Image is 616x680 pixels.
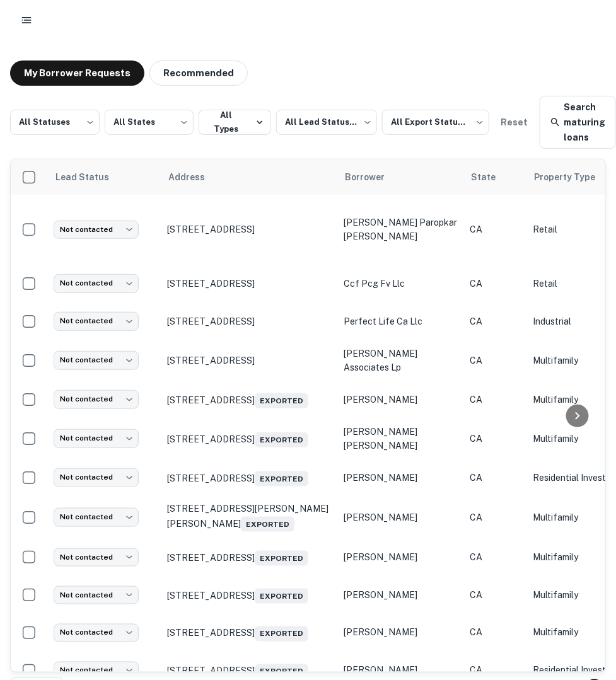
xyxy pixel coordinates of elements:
p: [STREET_ADDRESS] [167,391,331,408]
p: CA [470,277,520,291]
span: Exported [255,626,308,642]
div: Not contacted [54,390,139,408]
p: ccf pcg fv llc [344,277,457,291]
p: [STREET_ADDRESS] [167,224,331,235]
p: CA [470,354,520,367]
p: [STREET_ADDRESS] [167,662,331,679]
button: All Types [199,110,271,135]
div: Not contacted [54,468,139,487]
div: Not contacted [54,586,139,604]
p: [STREET_ADDRESS] [167,430,331,447]
div: Not contacted [54,312,139,330]
p: [STREET_ADDRESS] [167,355,331,366]
p: [PERSON_NAME] [344,626,457,640]
span: Exported [255,664,308,679]
p: CA [470,432,520,446]
p: CA [470,588,520,602]
th: State [463,159,526,195]
div: Not contacted [54,548,139,567]
span: Exported [255,393,308,408]
button: Reset [494,110,535,135]
p: [PERSON_NAME] [PERSON_NAME] [344,425,457,452]
div: All Statuses [10,106,100,139]
p: [STREET_ADDRESS] [167,586,331,604]
p: CA [470,393,520,406]
p: [PERSON_NAME] [344,510,457,524]
p: [STREET_ADDRESS] [167,624,331,642]
p: [PERSON_NAME] paropkar [PERSON_NAME] [344,216,457,243]
p: [PERSON_NAME] [344,393,457,406]
th: Address [161,159,337,195]
div: Not contacted [54,508,139,526]
p: [PERSON_NAME] [344,664,457,677]
p: [PERSON_NAME] [344,550,457,564]
span: Exported [255,589,308,604]
th: Borrower [337,159,463,195]
div: Not contacted [54,624,139,642]
p: CA [470,510,520,524]
div: Not contacted [54,221,139,239]
p: CA [470,550,520,564]
button: My Borrower Requests [10,61,144,86]
span: Borrower [345,170,401,185]
span: State [471,170,512,185]
span: Exported [241,517,294,532]
p: [STREET_ADDRESS] [167,469,331,487]
p: [PERSON_NAME] [344,471,457,485]
span: Exported [255,432,308,447]
div: All States [105,106,194,139]
p: [STREET_ADDRESS] [167,316,331,327]
div: Not contacted [54,429,139,447]
div: Not contacted [54,662,139,680]
span: Address [168,170,221,185]
p: perfect life ca llc [344,314,457,328]
div: All Lead Statuses [276,106,377,139]
span: Exported [255,551,308,566]
div: Not contacted [54,351,139,369]
p: [STREET_ADDRESS] [167,548,331,566]
a: Search maturing loans [540,96,616,149]
th: Lead Status [47,159,161,195]
p: CA [470,314,520,328]
iframe: Chat Widget [553,579,616,640]
p: CA [470,626,520,640]
span: Lead Status [55,170,125,185]
p: [PERSON_NAME] associates lp [344,347,457,374]
p: CA [470,471,520,485]
p: [STREET_ADDRESS][PERSON_NAME][PERSON_NAME] [167,503,331,532]
div: All Export Statuses [382,106,489,139]
p: [PERSON_NAME] [344,588,457,602]
span: Property Type [534,170,612,185]
button: Recommended [149,61,248,86]
p: [STREET_ADDRESS] [167,278,331,289]
span: Exported [255,471,308,487]
p: CA [470,222,520,236]
p: CA [470,664,520,677]
div: Not contacted [54,274,139,292]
